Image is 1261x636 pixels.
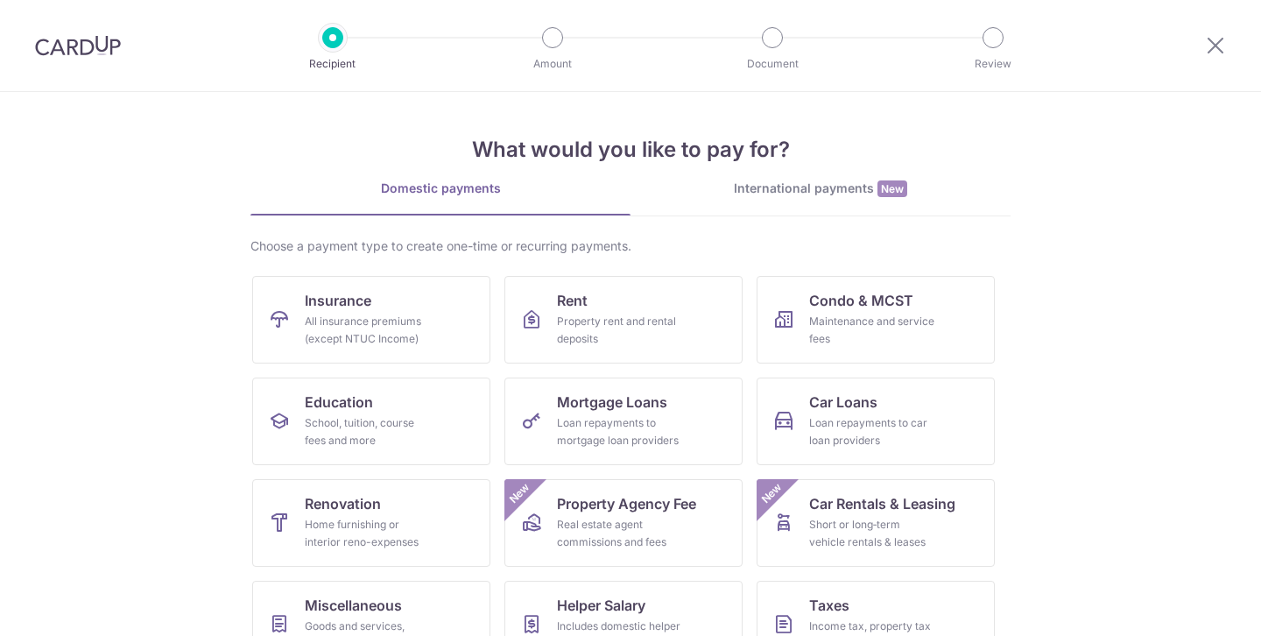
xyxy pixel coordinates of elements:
[757,276,995,364] a: Condo & MCSTMaintenance and service fees
[250,237,1011,255] div: Choose a payment type to create one-time or recurring payments.
[268,55,398,73] p: Recipient
[557,516,683,551] div: Real estate agent commissions and fees
[504,276,743,364] a: RentProperty rent and rental deposits
[809,516,935,551] div: Short or long‑term vehicle rentals & leases
[757,479,995,567] a: Car Rentals & LeasingShort or long‑term vehicle rentals & leasesNew
[809,595,849,616] span: Taxes
[305,493,381,514] span: Renovation
[928,55,1058,73] p: Review
[809,392,877,413] span: Car Loans
[557,595,645,616] span: Helper Salary
[252,378,490,465] a: EducationSchool, tuition, course fees and more
[630,180,1011,198] div: International payments
[557,313,683,348] div: Property rent and rental deposits
[757,378,995,465] a: Car LoansLoan repayments to car loan providers
[809,290,913,311] span: Condo & MCST
[305,595,402,616] span: Miscellaneous
[757,479,786,508] span: New
[708,55,837,73] p: Document
[557,493,696,514] span: Property Agency Fee
[557,414,683,449] div: Loan repayments to mortgage loan providers
[305,392,373,413] span: Education
[305,414,431,449] div: School, tuition, course fees and more
[505,479,534,508] span: New
[488,55,617,73] p: Amount
[305,516,431,551] div: Home furnishing or interior reno-expenses
[250,134,1011,166] h4: What would you like to pay for?
[809,493,955,514] span: Car Rentals & Leasing
[504,479,743,567] a: Property Agency FeeReal estate agent commissions and feesNew
[557,290,588,311] span: Rent
[252,479,490,567] a: RenovationHome furnishing or interior reno-expenses
[250,180,630,197] div: Domestic payments
[35,35,121,56] img: CardUp
[809,414,935,449] div: Loan repayments to car loan providers
[305,313,431,348] div: All insurance premiums (except NTUC Income)
[557,392,667,413] span: Mortgage Loans
[305,290,371,311] span: Insurance
[1148,583,1243,627] iframe: Opens a widget where you can find more information
[504,378,743,465] a: Mortgage LoansLoan repayments to mortgage loan providers
[877,180,907,197] span: New
[809,313,935,348] div: Maintenance and service fees
[252,276,490,364] a: InsuranceAll insurance premiums (except NTUC Income)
